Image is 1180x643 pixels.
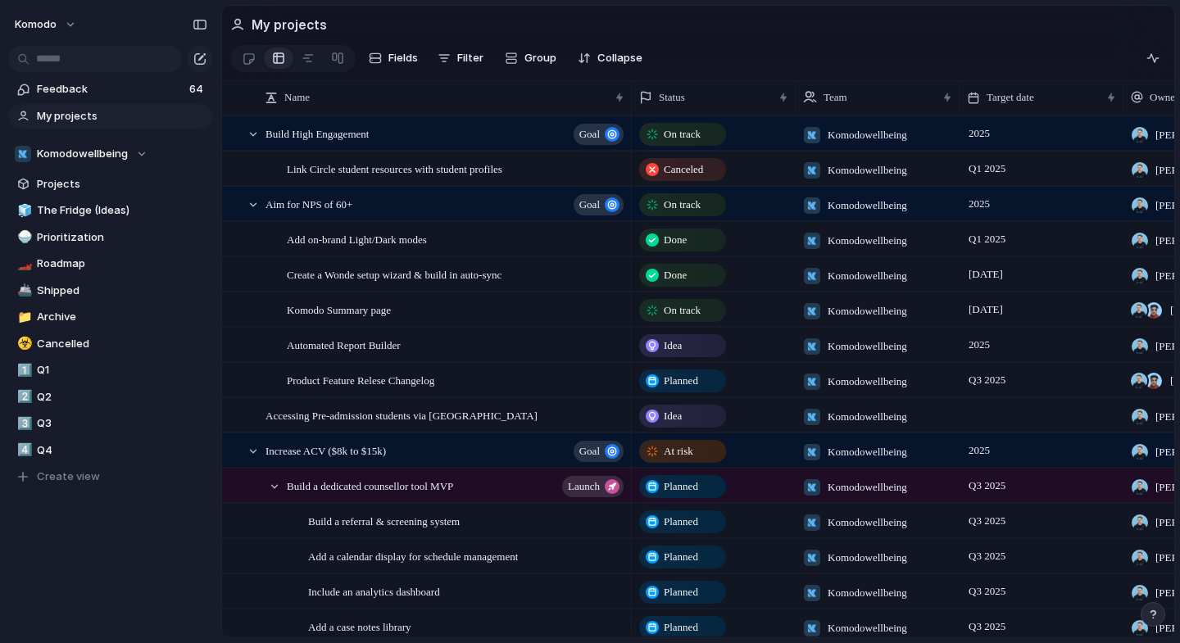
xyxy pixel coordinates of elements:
[287,265,501,283] span: Create a Wonde setup wizard & build in auto-sync
[664,443,693,460] span: At risk
[37,389,207,405] span: Q2
[664,514,698,530] span: Planned
[37,202,207,219] span: The Fridge (Ideas)
[17,308,29,327] div: 📁
[37,283,207,299] span: Shipped
[828,127,907,143] span: Komodowellbeing
[37,229,207,246] span: Prioritization
[8,358,213,383] div: 1️⃣Q1
[828,303,907,319] span: Komodowellbeing
[308,511,460,530] span: Build a referral & screening system
[287,476,453,495] span: Build a dedicated counsellor tool MVP
[15,283,31,299] button: 🚢
[574,194,624,215] button: goal
[828,338,907,355] span: Komodowellbeing
[8,142,213,166] button: Komodowellbeing
[457,50,483,66] span: Filter
[497,45,565,71] button: Group
[265,405,538,424] span: Accessing Pre-admission students via [GEOGRAPHIC_DATA]
[828,479,907,496] span: Komodowellbeing
[828,374,907,390] span: Komodowellbeing
[571,45,649,71] button: Collapse
[37,176,207,192] span: Projects
[574,124,624,145] button: goal
[15,16,57,33] span: Komodo
[388,50,418,66] span: Fields
[664,549,698,565] span: Planned
[8,251,213,276] a: 🏎️Roadmap
[8,385,213,410] div: 2️⃣Q2
[287,229,427,248] span: Add on-brand Light/Dark modes
[664,584,698,600] span: Planned
[265,194,352,213] span: Aim for NPS of 60+
[964,441,994,460] span: 2025
[568,475,600,498] span: launch
[664,302,701,319] span: On track
[8,411,213,436] a: 3️⃣Q3
[17,255,29,274] div: 🏎️
[964,546,1010,566] span: Q3 2025
[828,620,907,636] span: Komodowellbeing
[15,362,31,378] button: 1️⃣
[8,225,213,250] a: 🍚Prioritization
[828,514,907,531] span: Komodowellbeing
[664,478,698,495] span: Planned
[8,278,213,303] div: 🚢Shipped
[37,146,128,162] span: Komodowellbeing
[664,337,682,354] span: Idea
[964,300,1007,319] span: [DATE]
[8,104,213,129] a: My projects
[15,415,31,432] button: 3️⃣
[828,585,907,601] span: Komodowellbeing
[964,511,1010,531] span: Q3 2025
[828,162,907,179] span: Komodowellbeing
[579,193,600,216] span: goal
[824,89,847,106] span: Team
[964,582,1010,601] span: Q3 2025
[964,265,1007,284] span: [DATE]
[15,389,31,405] button: 2️⃣
[664,408,682,424] span: Idea
[8,198,213,223] a: 🧊The Fridge (Ideas)
[579,123,600,146] span: goal
[37,81,184,97] span: Feedback
[189,81,206,97] span: 64
[8,464,213,489] button: Create view
[15,256,31,272] button: 🏎️
[37,469,100,485] span: Create view
[964,370,1010,390] span: Q3 2025
[664,161,703,178] span: Canceled
[964,194,994,214] span: 2025
[17,228,29,247] div: 🍚
[252,15,327,34] h2: My projects
[828,268,907,284] span: Komodowellbeing
[8,172,213,197] a: Projects
[964,229,1010,249] span: Q1 2025
[308,546,518,565] span: Add a calendar display for schedule management
[664,373,698,389] span: Planned
[8,305,213,329] a: 📁Archive
[15,309,31,325] button: 📁
[287,300,391,319] span: Komodo Summary page
[17,441,29,460] div: 4️⃣
[579,440,600,463] span: goal
[659,89,685,106] span: Status
[964,617,1010,636] span: Q3 2025
[1150,89,1178,106] span: Owner
[287,335,401,354] span: Automated Report Builder
[8,438,213,463] div: 4️⃣Q4
[8,77,213,102] a: Feedback64
[265,441,386,460] span: Increase ACV ($8k to $15k)
[17,281,29,300] div: 🚢
[362,45,424,71] button: Fields
[15,442,31,459] button: 4️⃣
[828,444,907,460] span: Komodowellbeing
[664,619,698,636] span: Planned
[964,335,994,355] span: 2025
[37,108,207,125] span: My projects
